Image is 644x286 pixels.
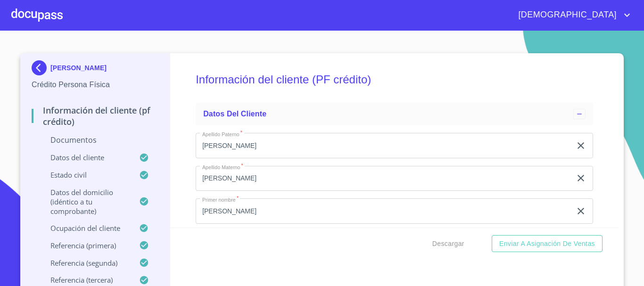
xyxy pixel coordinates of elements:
span: Datos del cliente [203,110,266,118]
span: Descargar [432,238,464,250]
button: account of current user [511,8,633,23]
p: Referencia (tercera) [32,275,139,285]
button: Descargar [429,235,468,253]
button: clear input [575,205,586,217]
button: clear input [575,172,586,184]
p: [PERSON_NAME] [50,64,107,72]
span: Enviar a Asignación de Ventas [499,238,595,250]
p: Datos del cliente [32,153,139,162]
div: Datos del cliente [196,103,593,125]
p: Documentos [32,135,158,145]
button: Enviar a Asignación de Ventas [492,235,603,253]
p: Ocupación del Cliente [32,223,139,233]
h5: Información del cliente (PF crédito) [196,60,593,99]
p: Información del cliente (PF crédito) [32,105,158,127]
img: Docupass spot blue [32,60,50,75]
p: Referencia (primera) [32,241,139,250]
p: Datos del domicilio (idéntico a tu comprobante) [32,188,139,216]
span: [DEMOGRAPHIC_DATA] [511,8,621,23]
p: Crédito Persona Física [32,79,158,90]
button: clear input [575,140,586,151]
div: [PERSON_NAME] [32,60,158,79]
p: Estado Civil [32,170,139,180]
p: Referencia (segunda) [32,258,139,268]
